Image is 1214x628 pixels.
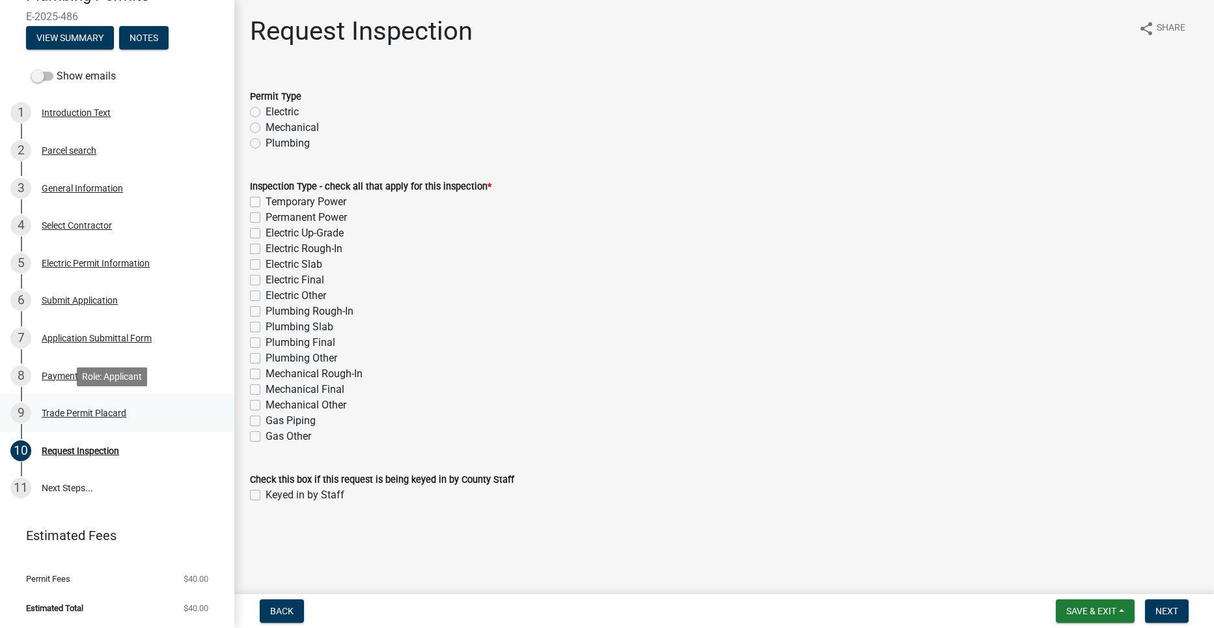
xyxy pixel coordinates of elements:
div: Trade Permit Placard [42,408,126,418]
div: 7 [10,328,31,349]
label: Permanent Power [266,210,347,225]
div: Request Inspection [42,446,119,455]
label: Check this box if this request is being keyed in by County Staff [250,476,514,485]
div: Select Contractor [42,221,112,230]
span: Permit Fees [26,575,70,583]
label: Electric Final [266,272,324,288]
div: Introduction Text [42,108,111,117]
wm-modal-confirm: Summary [26,33,114,44]
label: Electric Slab [266,257,322,272]
div: 2 [10,140,31,161]
button: shareShare [1128,16,1196,41]
span: Share [1157,21,1185,36]
span: $40.00 [184,604,208,612]
div: 8 [10,365,31,386]
span: Save & Exit [1066,606,1116,616]
label: Gas Piping [266,413,316,429]
wm-modal-confirm: Notes [119,33,169,44]
label: Permit Type [250,93,301,102]
div: 10 [10,440,31,461]
span: E-2025-486 [26,10,208,23]
div: 3 [10,178,31,199]
span: Next [1155,606,1178,616]
div: 6 [10,290,31,311]
div: Application Submittal Form [42,334,152,343]
label: Gas Other [266,429,311,444]
div: Electric Permit Information [42,259,150,268]
label: Electric [266,104,299,120]
label: Plumbing Final [266,335,335,350]
label: Keyed in by Staff [266,487,344,503]
label: Inspection Type - check all that apply for this inspection [250,182,491,192]
label: Electric Rough-In [266,241,342,257]
div: 1 [10,102,31,123]
div: 11 [10,478,31,498]
div: 5 [10,253,31,274]
div: 9 [10,403,31,423]
label: Temporary Power [266,194,346,210]
label: Plumbing Other [266,350,337,366]
div: Role: Applicant [77,367,147,386]
a: Estimated Fees [10,522,214,549]
button: Save & Exit [1056,599,1135,623]
span: $40.00 [184,575,208,583]
button: View Summary [26,26,114,50]
label: Plumbing Rough-In [266,304,353,319]
label: Electric Other [266,288,326,304]
i: share [1138,21,1154,36]
label: Mechanical Final [266,382,344,397]
div: General Information [42,184,123,193]
div: Payment [42,371,78,380]
div: 4 [10,215,31,236]
span: Estimated Total [26,604,83,612]
button: Notes [119,26,169,50]
div: Parcel search [42,146,96,155]
label: Plumbing Slab [266,319,333,335]
label: Plumbing [266,136,310,151]
label: Mechanical Other [266,397,346,413]
h1: Request Inspection [250,16,473,47]
div: Submit Application [42,296,118,305]
label: Mechanical Rough-In [266,366,363,382]
label: Electric Up-Grade [266,225,344,241]
span: Back [270,606,294,616]
label: Show emails [31,68,116,84]
button: Next [1145,599,1189,623]
button: Back [260,599,304,623]
label: Mechanical [266,120,319,136]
